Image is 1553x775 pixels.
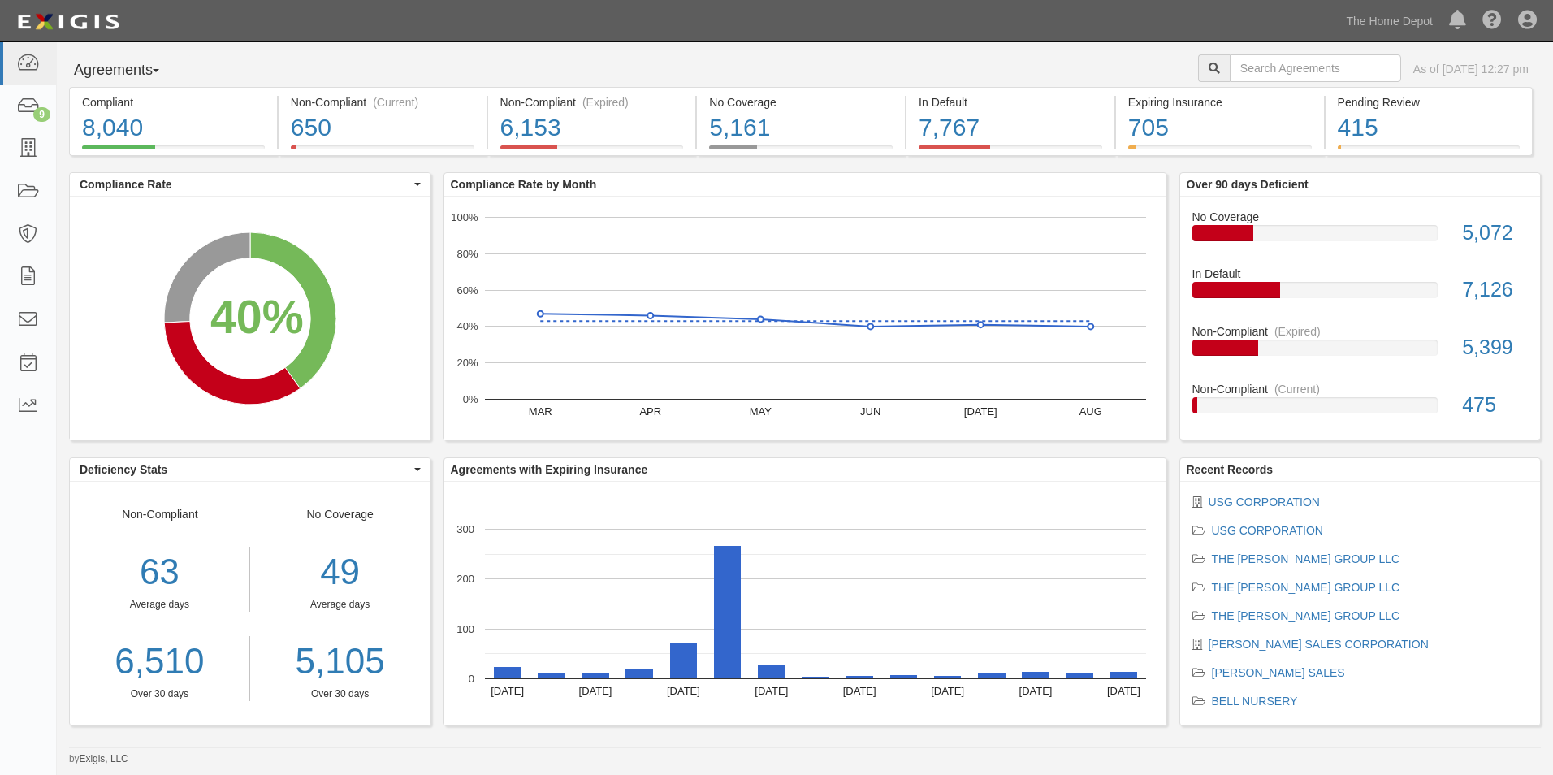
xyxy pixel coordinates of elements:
div: Compliant [82,94,265,110]
div: Average days [70,598,249,612]
text: AUG [1079,405,1101,418]
a: Exigis, LLC [80,753,128,764]
a: Non-Compliant(Expired)5,399 [1192,323,1529,381]
div: 9 [33,107,50,122]
div: Pending Review [1338,94,1521,110]
a: The Home Depot [1338,5,1441,37]
text: 60% [456,284,478,296]
input: Search Agreements [1230,54,1401,82]
text: [DATE] [666,685,699,697]
div: Expiring Insurance [1128,94,1312,110]
div: 5,161 [709,110,893,145]
text: 20% [456,357,478,369]
a: In Default7,126 [1192,266,1529,323]
div: As of [DATE] 12:27 pm [1413,61,1529,77]
a: Compliant8,040 [69,145,277,158]
a: No Coverage5,072 [1192,209,1529,266]
text: [DATE] [842,685,876,697]
div: Non-Compliant (Expired) [500,94,684,110]
div: 8,040 [82,110,265,145]
a: 5,105 [262,636,418,687]
div: 415 [1338,110,1521,145]
div: No Coverage [709,94,893,110]
button: Agreements [69,54,191,87]
div: (Expired) [582,94,629,110]
div: 40% [210,284,304,351]
span: Deficiency Stats [80,461,410,478]
text: [DATE] [1106,685,1140,697]
div: 49 [262,547,418,598]
a: BELL NURSERY [1212,695,1298,708]
div: 650 [291,110,474,145]
b: Agreements with Expiring Insurance [451,463,648,476]
a: THE [PERSON_NAME] GROUP LLC [1212,552,1400,565]
span: Compliance Rate [80,176,410,193]
a: THE [PERSON_NAME] GROUP LLC [1212,581,1400,594]
div: 6,153 [500,110,684,145]
b: Over 90 days Deficient [1187,178,1309,191]
a: In Default7,767 [906,145,1114,158]
text: APR [639,405,661,418]
div: Non-Compliant [1180,323,1541,340]
text: 300 [456,523,474,535]
a: Non-Compliant(Current)475 [1192,381,1529,426]
div: No Coverage [1180,209,1541,225]
div: Non-Compliant [1180,381,1541,397]
text: JUN [860,405,880,418]
a: No Coverage5,161 [697,145,905,158]
svg: A chart. [444,482,1166,725]
a: Expiring Insurance705 [1116,145,1324,158]
text: 80% [456,248,478,260]
a: [PERSON_NAME] SALES CORPORATION [1209,638,1429,651]
text: MAY [749,405,772,418]
a: USG CORPORATION [1209,496,1320,509]
div: Over 30 days [262,687,418,701]
a: 6,510 [70,636,249,687]
text: 0% [462,393,478,405]
div: (Expired) [1274,323,1321,340]
svg: A chart. [70,197,430,440]
div: 705 [1128,110,1312,145]
text: 100% [451,211,478,223]
img: logo-5460c22ac91f19d4615b14bd174203de0afe785f0fc80cf4dbbc73dc1793850b.png [12,7,124,37]
button: Deficiency Stats [70,458,430,481]
div: 7,126 [1450,275,1540,305]
i: Help Center - Complianz [1482,11,1502,31]
svg: A chart. [444,197,1166,440]
a: USG CORPORATION [1212,524,1323,537]
div: 5,399 [1450,333,1540,362]
a: THE [PERSON_NAME] GROUP LLC [1212,609,1400,622]
a: [PERSON_NAME] SALES [1212,666,1345,679]
text: 40% [456,320,478,332]
b: Recent Records [1187,463,1274,476]
a: Pending Review415 [1326,145,1534,158]
div: In Default [1180,266,1541,282]
text: 200 [456,573,474,585]
div: 5,072 [1450,219,1540,248]
div: Non-Compliant [70,506,250,701]
div: No Coverage [250,506,430,701]
div: 475 [1450,391,1540,420]
text: [DATE] [931,685,964,697]
text: [DATE] [578,685,612,697]
div: 7,767 [919,110,1102,145]
div: 63 [70,547,249,598]
div: In Default [919,94,1102,110]
text: [DATE] [1019,685,1052,697]
text: [DATE] [755,685,788,697]
a: Non-Compliant(Expired)6,153 [488,145,696,158]
button: Compliance Rate [70,173,430,196]
text: 100 [456,622,474,634]
a: Non-Compliant(Current)650 [279,145,487,158]
div: (Current) [373,94,418,110]
small: by [69,752,128,766]
text: [DATE] [963,405,997,418]
text: MAR [528,405,552,418]
text: [DATE] [491,685,524,697]
div: (Current) [1274,381,1320,397]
